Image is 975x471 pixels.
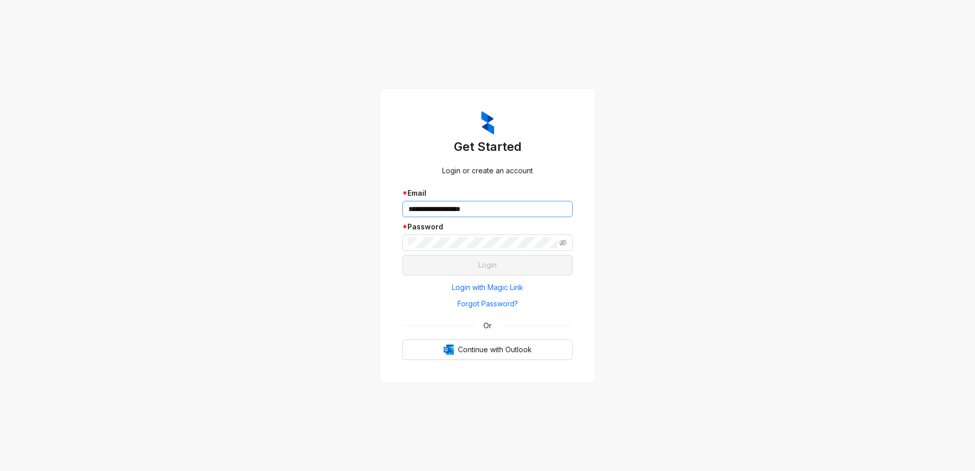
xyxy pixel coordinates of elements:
h3: Get Started [402,139,573,155]
div: Email [402,188,573,199]
div: Login or create an account [402,165,573,176]
div: Password [402,221,573,232]
span: Continue with Outlook [458,344,532,355]
button: Forgot Password? [402,296,573,312]
span: Or [476,320,499,331]
span: eye-invisible [559,239,567,246]
img: Outlook [444,345,454,355]
button: OutlookContinue with Outlook [402,339,573,360]
button: Login with Magic Link [402,279,573,296]
span: Forgot Password? [457,298,518,309]
img: ZumaIcon [481,111,494,135]
button: Login [402,255,573,275]
span: Login with Magic Link [452,282,523,293]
